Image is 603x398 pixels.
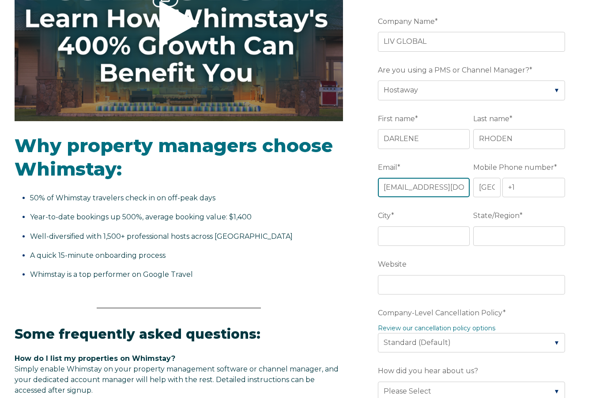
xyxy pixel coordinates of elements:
[15,326,260,342] span: Some frequently asked questions:
[473,112,509,126] span: Last name
[378,306,503,320] span: Company-Level Cancellation Policy
[378,209,391,222] span: City
[378,15,435,28] span: Company Name
[473,209,520,222] span: State/Region
[30,194,215,202] span: 50% of Whimstay travelers check in on off-peak days
[378,257,407,271] span: Website
[15,134,333,180] span: Why property managers choose Whimstay:
[15,354,175,363] span: How do I list my properties on Whimstay?
[30,251,166,260] span: A quick 15-minute onboarding process
[30,232,293,241] span: Well-diversified with 1,500+ professional hosts across [GEOGRAPHIC_DATA]
[378,112,415,126] span: First name
[30,270,193,279] span: Whimstay is a top performer on Google Travel
[473,161,554,174] span: Mobile Phone number
[378,364,478,378] span: How did you hear about us?
[30,213,252,221] span: Year-to-date bookings up 500%, average booking value: $1,400
[15,365,339,394] span: Simply enable Whimstay on your property management software or channel manager, and your dedicate...
[378,324,495,332] a: Review our cancellation policy options
[378,63,529,77] span: Are you using a PMS or Channel Manager?
[378,161,397,174] span: Email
